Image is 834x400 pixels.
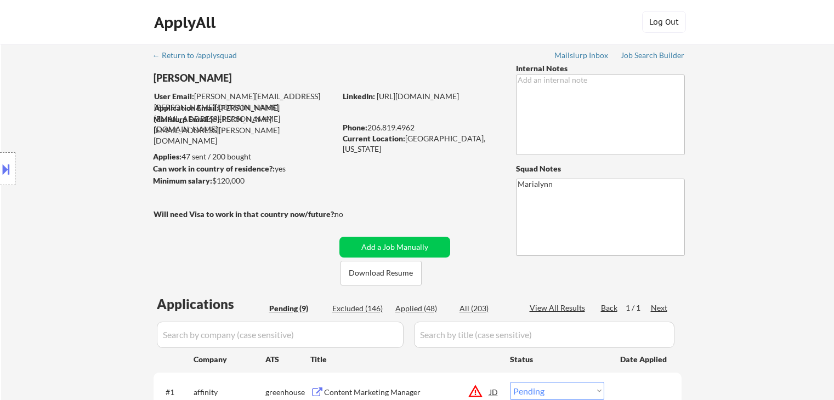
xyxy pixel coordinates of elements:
div: Company [194,354,265,365]
button: Download Resume [341,261,422,285]
div: Excluded (146) [332,303,387,314]
div: $120,000 [153,175,336,186]
div: [PERSON_NAME][EMAIL_ADDRESS][PERSON_NAME][DOMAIN_NAME] [154,102,336,135]
a: Mailslurp Inbox [554,51,609,62]
div: affinity [194,387,265,398]
div: View All Results [530,302,588,313]
div: Next [651,302,668,313]
strong: Phone: [343,123,367,132]
div: [GEOGRAPHIC_DATA], [US_STATE] [343,133,498,155]
input: Search by title (case sensitive) [414,322,674,348]
div: ApplyAll [154,13,219,32]
div: [PERSON_NAME] [154,71,379,85]
strong: Current Location: [343,134,405,143]
div: 1 / 1 [626,302,651,313]
div: Date Applied [620,354,668,365]
div: ATS [265,354,310,365]
input: Search by company (case sensitive) [157,322,404,348]
div: Mailslurp Inbox [554,52,609,59]
div: Title [310,354,500,365]
button: warning_amber [468,384,483,399]
div: yes [153,163,332,174]
strong: LinkedIn: [343,92,375,101]
a: ← Return to /applysquad [152,51,247,62]
div: ← Return to /applysquad [152,52,247,59]
div: Content Marketing Manager [324,387,490,398]
div: no [334,209,366,220]
div: [PERSON_NAME][EMAIL_ADDRESS][PERSON_NAME][DOMAIN_NAME] [154,91,336,112]
div: Status [510,349,604,369]
div: All (203) [459,303,514,314]
button: Add a Job Manually [339,237,450,258]
div: [PERSON_NAME][EMAIL_ADDRESS][PERSON_NAME][DOMAIN_NAME] [154,114,336,146]
button: Log Out [642,11,686,33]
div: #1 [166,387,185,398]
div: 206.819.4962 [343,122,498,133]
div: greenhouse [265,387,310,398]
a: [URL][DOMAIN_NAME] [377,92,459,101]
div: 47 sent / 200 bought [153,151,336,162]
div: Pending (9) [269,303,324,314]
strong: Can work in country of residence?: [153,164,275,173]
a: Job Search Builder [621,51,685,62]
strong: Will need Visa to work in that country now/future?: [154,209,336,219]
div: Applied (48) [395,303,450,314]
div: Squad Notes [516,163,685,174]
div: Job Search Builder [621,52,685,59]
div: Internal Notes [516,63,685,74]
div: Applications [157,298,265,311]
div: Back [601,302,619,313]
